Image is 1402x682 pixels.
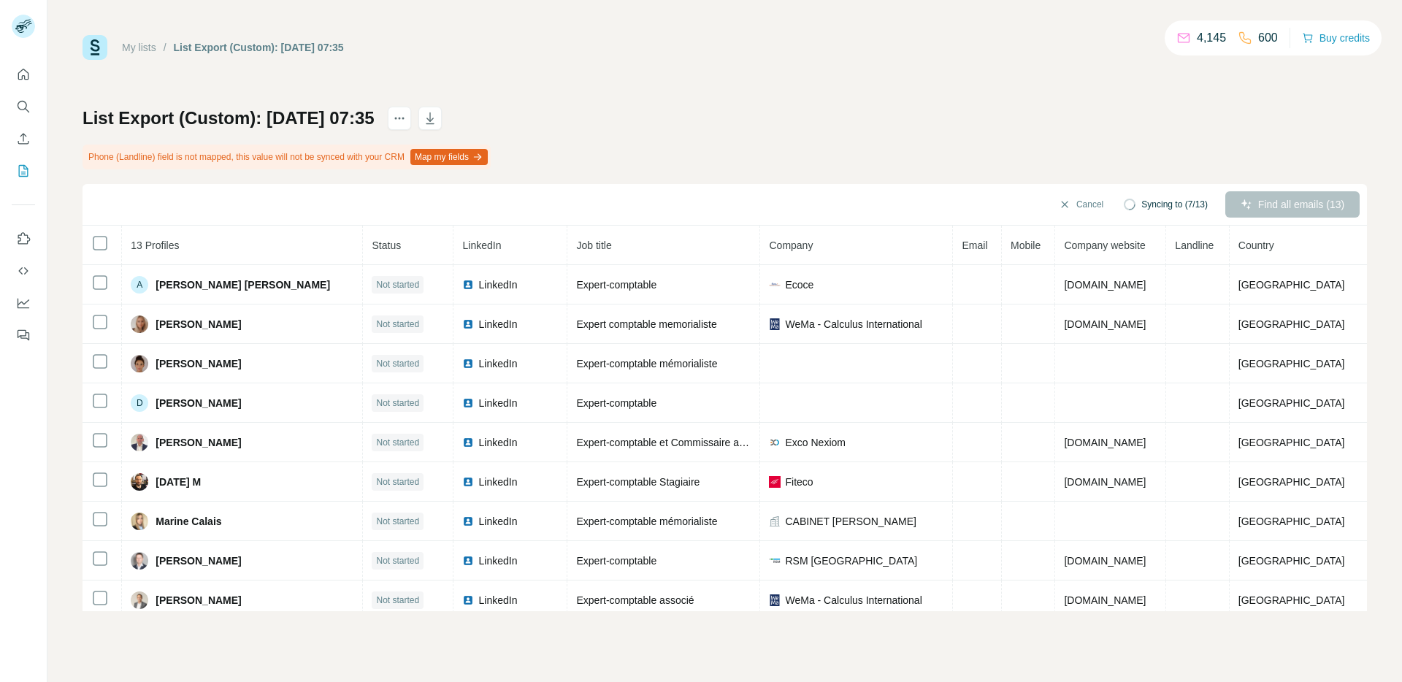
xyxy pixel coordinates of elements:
[785,514,916,529] span: CABINET [PERSON_NAME]
[131,591,148,609] img: Avatar
[156,277,330,292] span: [PERSON_NAME] [PERSON_NAME]
[376,554,419,567] span: Not started
[576,318,716,330] span: Expert comptable memorialiste
[785,593,922,608] span: WeMa - Calculus International
[478,435,517,450] span: LinkedIn
[376,357,419,370] span: Not started
[785,277,813,292] span: Ecoce
[462,318,474,330] img: LinkedIn logo
[174,40,344,55] div: List Export (Custom): [DATE] 07:35
[1238,279,1345,291] span: [GEOGRAPHIC_DATA]
[462,555,474,567] img: LinkedIn logo
[462,397,474,409] img: LinkedIn logo
[1238,516,1345,527] span: [GEOGRAPHIC_DATA]
[164,40,166,55] li: /
[478,593,517,608] span: LinkedIn
[12,126,35,152] button: Enrich CSV
[122,42,156,53] a: My lists
[478,396,517,410] span: LinkedIn
[1175,240,1214,251] span: Landline
[376,436,419,449] span: Not started
[769,555,781,567] img: company-logo
[131,240,179,251] span: 13 Profiles
[156,396,241,410] span: [PERSON_NAME]
[478,553,517,568] span: LinkedIn
[1049,191,1114,218] button: Cancel
[1064,240,1145,251] span: Company website
[156,593,241,608] span: [PERSON_NAME]
[376,515,419,528] span: Not started
[376,475,419,488] span: Not started
[372,240,401,251] span: Status
[576,240,611,251] span: Job title
[769,279,781,291] img: company-logo
[785,435,845,450] span: Exco Nexiom
[131,276,148,294] div: A
[785,317,922,332] span: WeMa - Calculus International
[462,279,474,291] img: LinkedIn logo
[1238,437,1345,448] span: [GEOGRAPHIC_DATA]
[1238,358,1345,369] span: [GEOGRAPHIC_DATA]
[769,318,781,330] img: company-logo
[478,317,517,332] span: LinkedIn
[12,322,35,348] button: Feedback
[83,35,107,60] img: Surfe Logo
[462,358,474,369] img: LinkedIn logo
[478,277,517,292] span: LinkedIn
[1064,279,1146,291] span: [DOMAIN_NAME]
[12,61,35,88] button: Quick start
[576,397,656,409] span: Expert-comptable
[1197,29,1226,47] p: 4,145
[1064,318,1146,330] span: [DOMAIN_NAME]
[1302,28,1370,48] button: Buy credits
[478,514,517,529] span: LinkedIn
[1258,29,1278,47] p: 600
[131,473,148,491] img: Avatar
[962,240,987,251] span: Email
[1238,555,1345,567] span: [GEOGRAPHIC_DATA]
[462,476,474,488] img: LinkedIn logo
[376,278,419,291] span: Not started
[1011,240,1041,251] span: Mobile
[576,516,717,527] span: Expert-comptable mémorialiste
[1238,318,1345,330] span: [GEOGRAPHIC_DATA]
[769,240,813,251] span: Company
[156,475,201,489] span: [DATE] M
[131,394,148,412] div: D
[576,555,656,567] span: Expert-comptable
[12,290,35,316] button: Dashboard
[83,145,491,169] div: Phone (Landline) field is not mapped, this value will not be synced with your CRM
[1064,437,1146,448] span: [DOMAIN_NAME]
[769,476,781,488] img: company-logo
[576,476,700,488] span: Expert-comptable Stagiaire
[131,355,148,372] img: Avatar
[576,594,694,606] span: Expert-comptable associé
[156,356,241,371] span: [PERSON_NAME]
[83,107,375,130] h1: List Export (Custom): [DATE] 07:35
[156,553,241,568] span: [PERSON_NAME]
[462,437,474,448] img: LinkedIn logo
[769,594,781,606] img: company-logo
[785,553,917,568] span: RSM [GEOGRAPHIC_DATA]
[376,396,419,410] span: Not started
[12,258,35,284] button: Use Surfe API
[1238,397,1345,409] span: [GEOGRAPHIC_DATA]
[462,240,501,251] span: LinkedIn
[462,594,474,606] img: LinkedIn logo
[388,107,411,130] button: actions
[156,317,241,332] span: [PERSON_NAME]
[131,315,148,333] img: Avatar
[156,514,221,529] span: Marine Calais
[1238,240,1274,251] span: Country
[1238,476,1345,488] span: [GEOGRAPHIC_DATA]
[410,149,488,165] button: Map my fields
[785,475,813,489] span: Fiteco
[12,158,35,184] button: My lists
[1141,198,1208,211] span: Syncing to (7/13)
[769,437,781,448] img: company-logo
[1238,594,1345,606] span: [GEOGRAPHIC_DATA]
[376,318,419,331] span: Not started
[156,435,241,450] span: [PERSON_NAME]
[478,475,517,489] span: LinkedIn
[131,552,148,570] img: Avatar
